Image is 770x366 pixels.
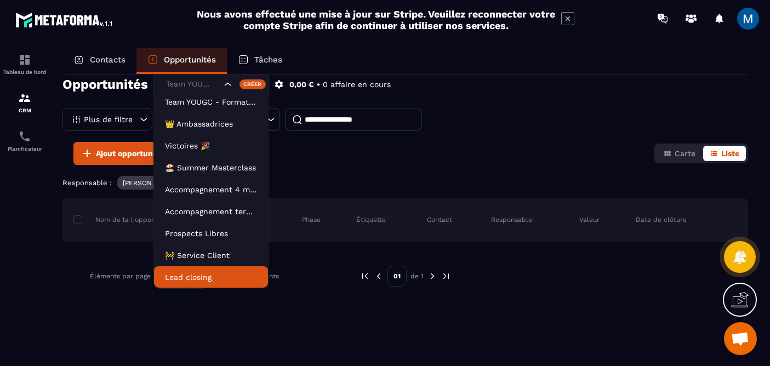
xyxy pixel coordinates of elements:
p: [PERSON_NAME] [123,179,176,187]
div: Search for option [153,72,269,97]
p: Éléments par page [90,272,151,280]
h2: Opportunités [62,73,148,95]
a: formationformationTableau de bord [3,45,47,83]
p: Étiquette [356,215,386,224]
p: Tableau de bord [3,69,47,75]
a: Opportunités [136,48,227,74]
span: Ajout opportunité [96,148,163,159]
div: Créer [239,79,266,89]
img: next [427,271,437,281]
div: Ouvrir le chat [724,322,757,355]
img: scheduler [18,130,31,143]
p: Contacts [90,55,126,65]
p: Accompagnement 4 mois [165,184,257,195]
p: Opportunités [164,55,216,65]
a: Contacts [62,48,136,74]
p: Plus de filtre [84,116,133,123]
p: Contact [427,215,452,224]
p: 🚧 Service Client [165,250,257,261]
img: next [441,271,451,281]
p: 👑 Ambassadrices [165,118,257,129]
p: 0 affaire en cours [323,79,391,90]
p: • [317,79,320,90]
p: Responsable : [62,179,112,187]
span: Carte [675,149,695,158]
p: 🏖️ Summer Masterclass [165,162,257,173]
button: Liste [703,146,746,161]
p: de 1 [410,272,424,281]
a: formationformationCRM [3,83,47,122]
img: prev [374,271,384,281]
p: 01 [387,266,407,287]
p: Planificateur [3,146,47,152]
p: Prospects Libres [165,228,257,239]
img: formation [18,92,31,105]
p: Valeur [579,215,600,224]
input: Search for option [163,78,221,90]
p: Nom de la l'opportunité [73,215,173,224]
button: Carte [657,146,702,161]
img: formation [18,53,31,66]
img: logo [15,10,114,30]
p: 0,00 € [289,79,314,90]
p: Tâches [254,55,282,65]
p: Accompagnement terminé [165,206,257,217]
p: Team YOUGC - Formations [165,96,257,107]
h2: Nous avons effectué une mise à jour sur Stripe. Veuillez reconnecter votre compte Stripe afin de ... [196,8,556,31]
a: Tâches [227,48,293,74]
span: Liste [721,149,739,158]
p: Responsable [491,215,532,224]
p: Phase [302,215,321,224]
p: Victoires 🎉 [165,140,257,151]
p: Lead closing [165,272,257,283]
p: Date de clôture [636,215,687,224]
a: schedulerschedulerPlanificateur [3,122,47,160]
img: prev [360,271,370,281]
p: CRM [3,107,47,113]
button: Ajout opportunité [73,142,170,165]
